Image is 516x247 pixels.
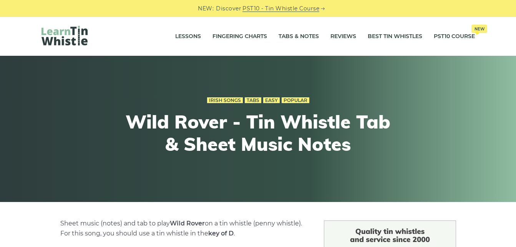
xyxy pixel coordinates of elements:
a: Tabs & Notes [279,27,319,46]
a: Easy [263,97,280,103]
a: Fingering Charts [212,27,267,46]
p: Sheet music (notes) and tab to play on a tin whistle (penny whistle). For this song, you should u... [60,219,305,239]
img: LearnTinWhistle.com [41,26,88,45]
a: Lessons [175,27,201,46]
strong: key of D [208,230,234,237]
strong: Wild Rover [170,220,205,227]
h1: Wild Rover - Tin Whistle Tab & Sheet Music Notes [117,111,400,155]
a: PST10 CourseNew [434,27,475,46]
span: New [471,25,487,33]
a: Reviews [330,27,356,46]
a: Best Tin Whistles [368,27,422,46]
a: Popular [282,97,309,103]
a: Irish Songs [207,97,243,103]
a: Tabs [245,97,261,103]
